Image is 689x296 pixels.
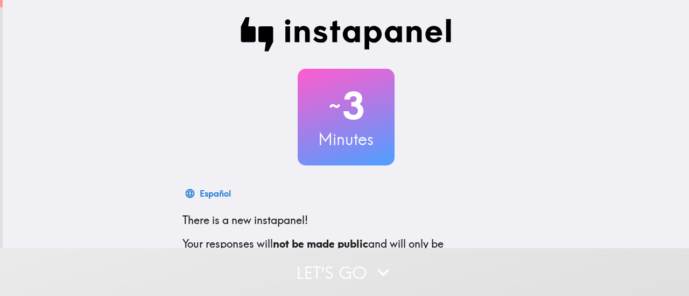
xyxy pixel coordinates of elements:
[241,17,452,52] img: Instapanel
[182,183,235,204] button: Español
[298,128,395,150] h3: Minutes
[182,236,510,281] p: Your responses will and will only be confidentially shared with our clients. We'll need your emai...
[200,186,231,201] div: Español
[182,213,308,227] span: There is a new instapanel!
[327,90,342,122] span: ~
[273,237,368,250] b: not be made public
[298,84,395,128] h2: 3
